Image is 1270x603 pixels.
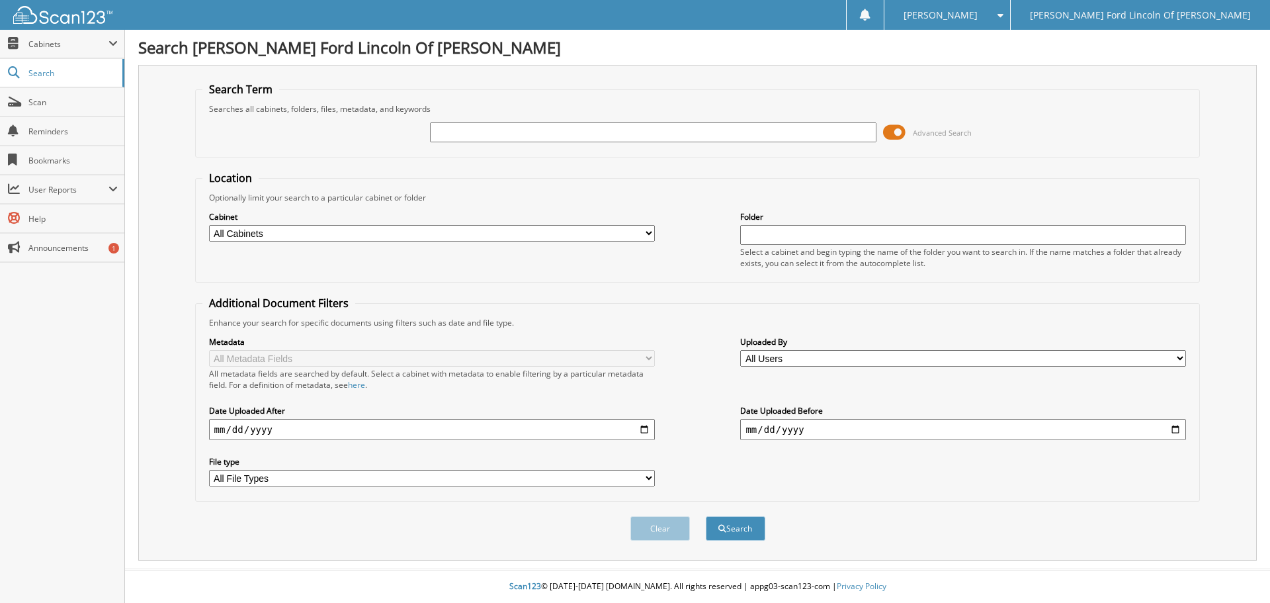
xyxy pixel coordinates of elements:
span: [PERSON_NAME] [904,11,978,19]
span: Scan [28,97,118,108]
span: Scan123 [509,580,541,592]
h1: Search [PERSON_NAME] Ford Lincoln Of [PERSON_NAME] [138,36,1257,58]
iframe: Chat Widget [1204,539,1270,603]
a: here [348,379,365,391]
a: Privacy Policy [837,580,886,592]
label: File type [209,456,655,467]
label: Metadata [209,336,655,348]
span: Bookmarks [28,155,118,166]
legend: Additional Document Filters [202,296,355,310]
div: Searches all cabinets, folders, files, metadata, and keywords [202,103,1193,115]
div: 1 [108,243,119,254]
div: Optionally limit your search to a particular cabinet or folder [202,192,1193,203]
legend: Location [202,171,259,185]
div: © [DATE]-[DATE] [DOMAIN_NAME]. All rights reserved | appg03-scan123-com | [125,571,1270,603]
div: All metadata fields are searched by default. Select a cabinet with metadata to enable filtering b... [209,368,655,391]
span: Reminders [28,126,118,137]
label: Date Uploaded Before [740,405,1186,416]
label: Date Uploaded After [209,405,655,416]
legend: Search Term [202,82,279,97]
img: scan123-logo-white.svg [13,6,112,24]
span: Help [28,213,118,224]
button: Clear [630,516,690,541]
label: Uploaded By [740,336,1186,348]
span: [PERSON_NAME] Ford Lincoln Of [PERSON_NAME] [1030,11,1251,19]
label: Cabinet [209,211,655,222]
div: Select a cabinet and begin typing the name of the folder you want to search in. If the name match... [740,246,1186,269]
label: Folder [740,211,1186,222]
span: Search [28,68,116,79]
input: end [740,419,1186,440]
button: Search [706,516,765,541]
span: Announcements [28,242,118,254]
div: Enhance your search for specific documents using filters such as date and file type. [202,317,1193,328]
span: Advanced Search [913,128,972,138]
input: start [209,419,655,440]
span: User Reports [28,184,108,195]
span: Cabinets [28,38,108,50]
